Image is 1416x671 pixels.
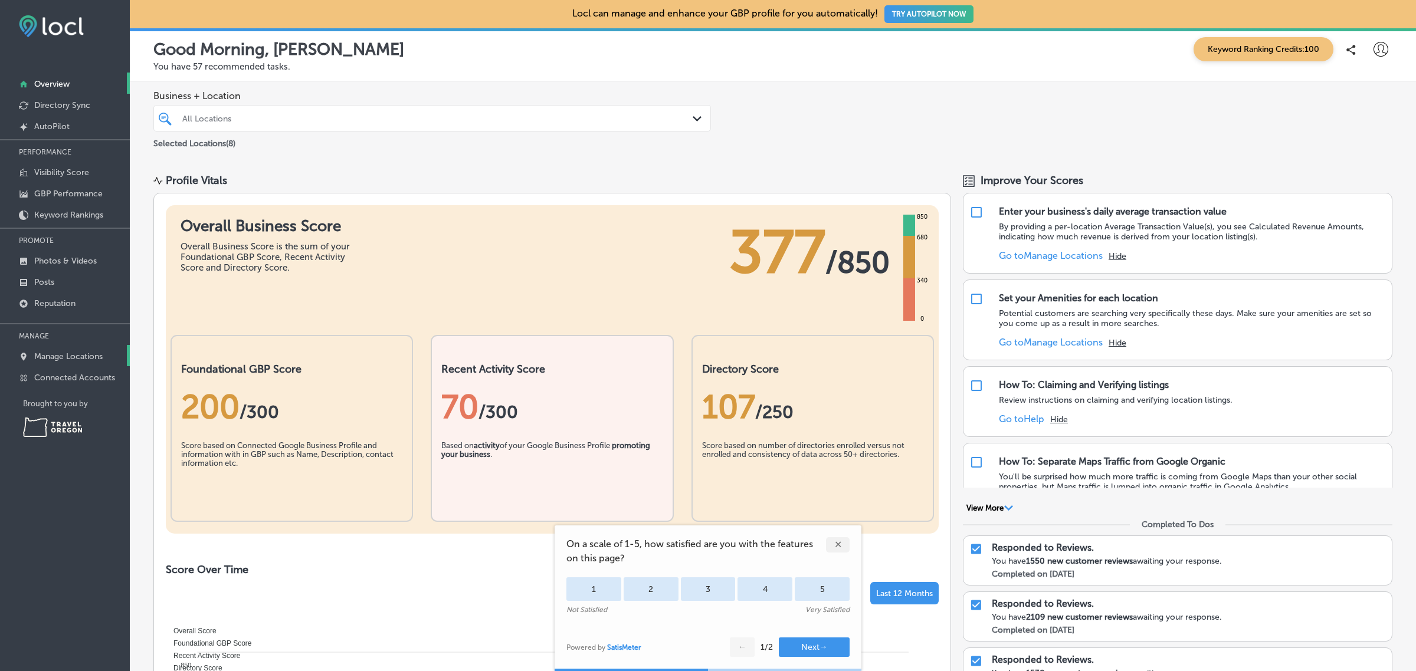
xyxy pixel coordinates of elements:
span: /250 [755,402,794,423]
p: Responded to Reviews. [992,542,1094,553]
span: Improve Your Scores [981,174,1083,187]
p: Connected Accounts [34,373,115,383]
p: AutoPilot [34,121,70,131]
div: 3 [681,577,736,601]
div: 1 [566,577,621,601]
a: Go toManage Locations [999,250,1103,261]
div: How To: Claiming and Verifying listings [999,379,1169,390]
button: Hide [1109,251,1126,261]
span: Foundational GBP Score [165,639,252,647]
div: 1 / 2 [761,642,773,652]
div: Set your Amenities for each location [999,292,1158,304]
div: Powered by [566,643,641,652]
p: By providing a per-location Average Transaction Value(s), you see Calculated Revenue Amounts, ind... [999,222,1386,242]
p: Responded to Reviews. [992,598,1094,609]
span: Keyword Ranking Credits: 100 [1194,37,1333,61]
p: Potential customers are searching very specifically these days. Make sure your amenities are set ... [999,308,1386,328]
div: 340 [914,276,930,285]
span: On a scale of 1-5, how satisfied are you with the features on this page? [566,537,826,565]
b: activity [474,441,500,450]
b: promoting your business [441,441,650,459]
button: Hide [1050,415,1068,425]
div: Enter your business's daily average transaction value [999,206,1227,217]
div: ✕ [826,537,850,552]
div: 107 [702,387,923,426]
p: Overview [34,79,70,89]
p: Directory Sync [34,100,90,110]
h2: Score Over Time [166,563,939,576]
span: Business + Location [153,90,711,101]
button: View More [963,503,1017,514]
div: 70 [441,387,663,426]
div: Very Satisfied [805,606,850,614]
div: 680 [914,233,930,242]
div: Overall Business Score is the sum of your Foundational GBP Score, Recent Activity Score and Direc... [181,241,358,273]
strong: 1550 new customer reviews [1026,556,1133,566]
span: Overall Score [165,627,217,635]
span: Last 12 Months [876,588,933,598]
h2: Directory Score [702,363,923,376]
div: You have awaiting your response. [992,556,1386,566]
a: Go toHelp [999,413,1044,425]
img: fda3e92497d09a02dc62c9cd864e3231.png [19,15,84,37]
span: / 850 [825,245,890,280]
p: Brought to you by [23,399,130,408]
tspan: 850 [181,662,191,669]
label: Completed on [DATE] [992,625,1074,635]
button: ← [730,637,755,657]
p: Manage Locations [34,351,103,361]
div: Not Satisfied [566,606,607,614]
h2: Recent Activity Score [441,363,663,376]
div: 2 [624,577,678,601]
div: 5 [795,577,850,601]
div: 850 [914,212,930,222]
p: Photos & Videos [34,256,97,266]
h2: Foundational GBP Score [181,363,402,376]
div: You have awaiting your response. [992,612,1386,622]
p: Reputation [34,298,76,308]
p: Visibility Score [34,167,89,177]
button: TRY AUTOPILOT NOW [884,5,973,23]
div: Score based on Connected Google Business Profile and information with in GBP such as Name, Descri... [181,441,402,500]
img: Travel Oregon [23,417,82,437]
div: 200 [181,387,402,426]
div: Based on of your Google Business Profile . [441,441,663,500]
div: 4 [737,577,792,601]
p: You'll be surprised how much more traffic is coming from Google Maps than your other social prope... [999,472,1386,492]
a: Go toManage Locations [999,337,1103,348]
div: All Locations [182,113,694,123]
div: 0 [918,314,926,324]
strong: 2109 new customer reviews [1026,612,1133,622]
label: Completed on [DATE] [992,569,1074,579]
span: / 300 [240,402,279,423]
p: Good Morning, [PERSON_NAME] [153,40,404,59]
h1: Overall Business Score [181,217,358,235]
p: Responded to Reviews. [992,654,1094,665]
a: SatisMeter [607,643,641,652]
p: Keyword Rankings [34,210,103,220]
button: Next→ [779,637,850,657]
button: Hide [1109,338,1126,348]
p: Posts [34,277,54,287]
div: Score based on number of directories enrolled versus not enrolled and consistency of data across ... [702,441,923,500]
p: Selected Locations ( 8 ) [153,134,235,149]
div: Profile Vitals [166,174,227,187]
p: You have 57 recommended tasks. [153,61,1392,72]
p: Review instructions on claiming and verifying location listings. [999,395,1233,405]
span: 377 [729,217,825,288]
span: Recent Activity Score [165,652,240,660]
p: GBP Performance [34,189,103,199]
div: How To: Separate Maps Traffic from Google Organic [999,456,1225,467]
span: /300 [478,402,518,423]
div: Completed To Dos [1142,519,1214,529]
